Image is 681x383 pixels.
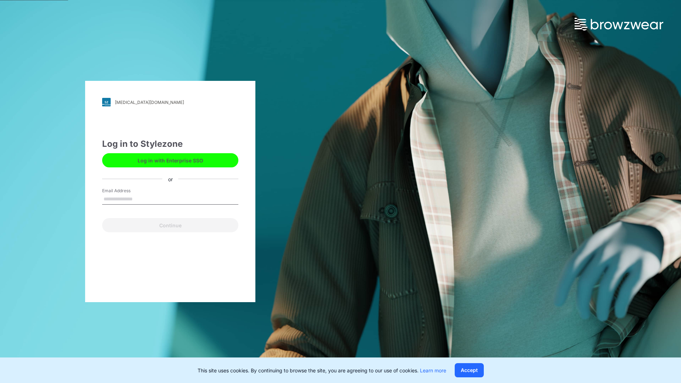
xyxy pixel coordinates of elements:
[455,363,484,377] button: Accept
[102,138,238,150] div: Log in to Stylezone
[102,153,238,167] button: Log in with Enterprise SSO
[420,367,446,373] a: Learn more
[575,18,663,30] img: browzwear-logo.73288ffb.svg
[162,175,178,183] div: or
[102,188,152,194] label: Email Address
[198,367,446,374] p: This site uses cookies. By continuing to browse the site, you are agreeing to our use of cookies.
[102,98,111,106] img: svg+xml;base64,PHN2ZyB3aWR0aD0iMjgiIGhlaWdodD0iMjgiIHZpZXdCb3g9IjAgMCAyOCAyOCIgZmlsbD0ibm9uZSIgeG...
[102,98,238,106] a: [MEDICAL_DATA][DOMAIN_NAME]
[115,100,184,105] div: [MEDICAL_DATA][DOMAIN_NAME]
